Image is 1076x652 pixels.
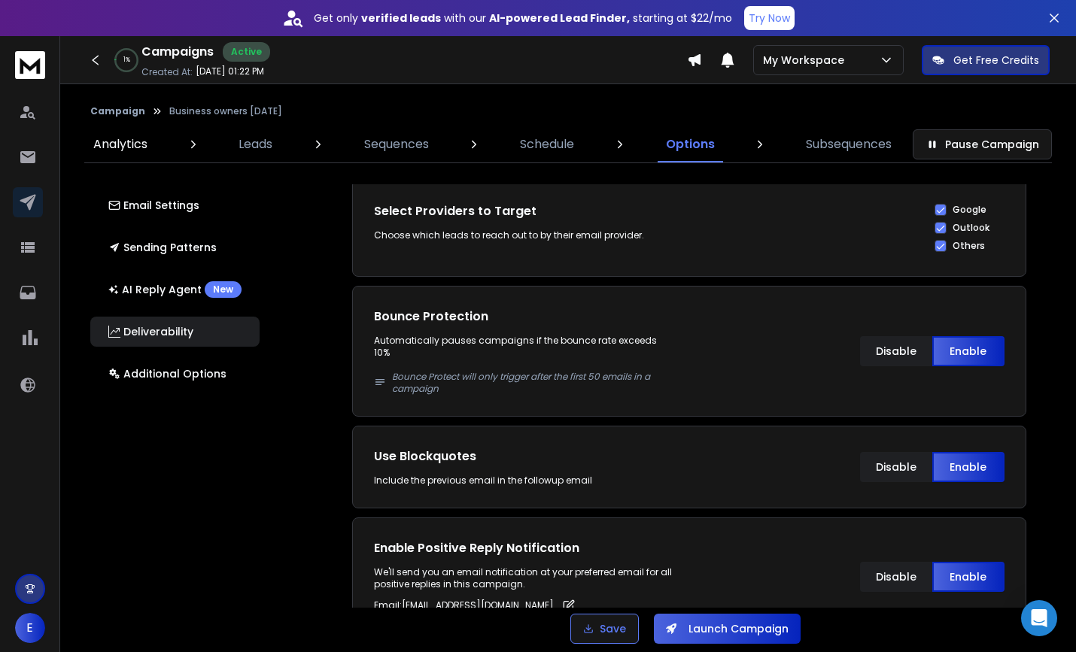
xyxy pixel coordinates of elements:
p: Leads [239,135,272,153]
label: Outlook [953,222,989,234]
button: Additional Options [90,359,260,389]
p: 1 % [123,56,130,65]
div: New [205,281,242,298]
p: AI Reply Agent [108,281,242,298]
p: Deliverability [108,324,193,339]
p: Created At: [141,66,193,78]
p: Options [666,135,715,153]
button: Get Free Credits [922,45,1050,75]
a: Leads [229,126,281,162]
button: Disable [860,452,932,482]
h1: Enable Positive Reply Notification [374,539,674,557]
button: Try Now [744,6,795,30]
button: E [15,613,45,643]
button: AI Reply AgentNew [90,274,260,305]
p: Bounce Protect will only trigger after the first 50 emails in a campaign [392,371,674,395]
button: Sending Patterns [90,232,260,262]
div: Open Intercom Messenger [1021,600,1057,636]
p: Get only with our starting at $22/mo [314,11,732,26]
p: Additional Options [108,366,226,381]
p: Try Now [749,11,790,26]
p: Sequences [364,135,429,153]
img: logo [15,51,45,79]
div: Active [223,42,270,62]
h1: Use Blockquotes [374,447,674,465]
button: Disable [860,336,932,366]
button: Pause Campaign [913,129,1052,159]
p: My Workspace [763,53,850,68]
p: Schedule [520,135,574,153]
button: Email Settings [90,190,260,220]
p: Automatically pauses campaigns if the bounce rate exceeds 10% [374,335,674,359]
strong: AI-powered Lead Finder, [489,11,630,26]
p: Email : [EMAIL_ADDRESS][DOMAIN_NAME] [374,599,554,611]
button: Enable [932,452,1005,482]
p: [DATE] 01:22 PM [196,65,264,77]
button: Deliverability [90,317,260,347]
a: Options [657,126,724,162]
button: Enable [932,562,1005,592]
button: Enable [932,336,1005,366]
a: Schedule [511,126,583,162]
a: Analytics [84,126,157,162]
p: We'll send you an email notification at your preferred email for all positive replies in this cam... [374,566,674,590]
p: Include the previous email in the followup email [374,475,674,487]
p: Business owners [DATE] [169,105,282,117]
label: Google [953,204,986,216]
h1: Bounce Protection [374,308,674,326]
p: Analytics [93,135,147,153]
p: Choose which leads to reach out to by their email provider. [374,229,674,241]
a: Subsequences [797,126,901,162]
p: Sending Patterns [108,240,217,255]
h1: Select Providers to Target [374,202,674,220]
p: Subsequences [806,135,892,153]
a: Sequences [355,126,438,162]
label: Others [953,240,985,252]
button: Save [570,614,639,644]
p: Email Settings [108,198,199,213]
h1: Campaigns [141,43,214,61]
button: Disable [860,562,932,592]
button: Campaign [90,105,145,117]
p: Get Free Credits [953,53,1039,68]
button: Launch Campaign [654,614,801,644]
strong: verified leads [361,11,441,26]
